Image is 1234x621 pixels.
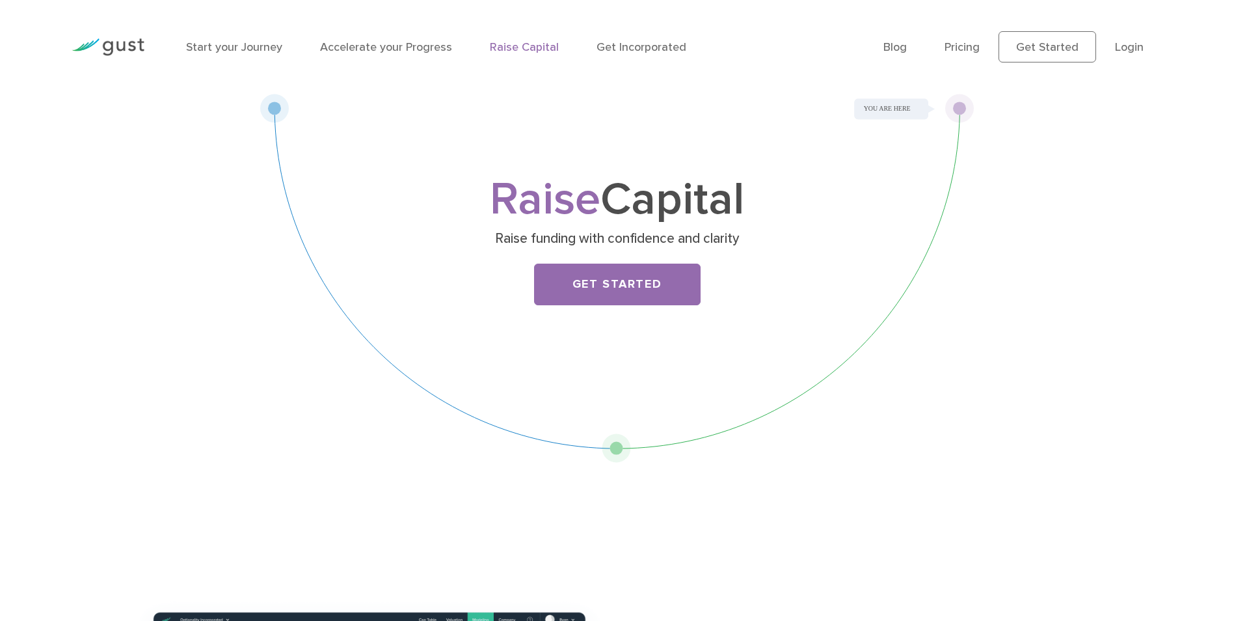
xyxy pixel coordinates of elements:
[360,179,874,221] h1: Capital
[490,172,600,227] span: Raise
[999,31,1096,62] a: Get Started
[320,40,452,54] a: Accelerate your Progress
[1115,40,1144,54] a: Login
[597,40,686,54] a: Get Incorporated
[365,230,869,248] p: Raise funding with confidence and clarity
[534,264,701,305] a: Get Started
[945,40,980,54] a: Pricing
[72,38,144,56] img: Gust Logo
[186,40,282,54] a: Start your Journey
[490,40,559,54] a: Raise Capital
[883,40,907,54] a: Blog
